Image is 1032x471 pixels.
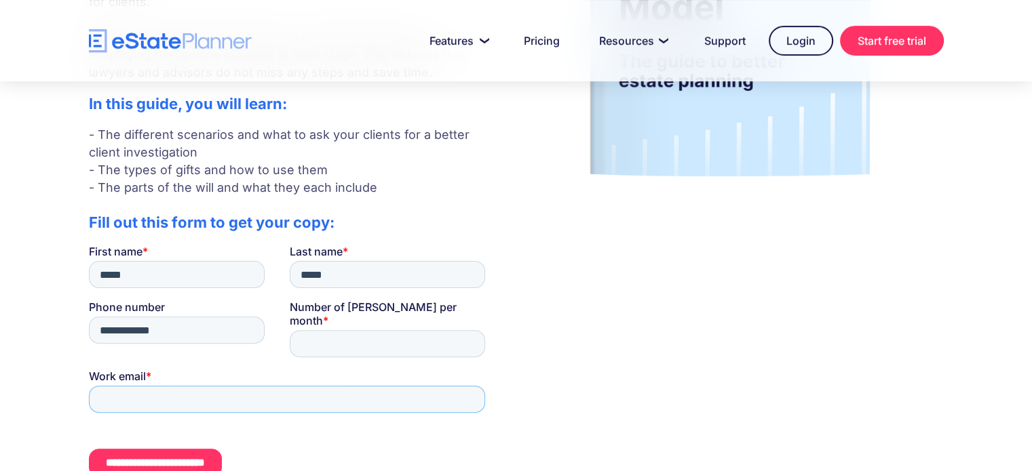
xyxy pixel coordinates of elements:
a: Support [688,27,762,54]
a: Login [769,26,833,56]
p: - The different scenarios and what to ask your clients for a better client investigation - The ty... [89,126,491,197]
a: home [89,29,252,53]
h2: In this guide, you will learn: [89,95,491,112]
a: Start free trial [840,26,944,56]
a: Pricing [508,27,576,54]
a: Resources [583,27,681,54]
a: Features [413,27,501,54]
h2: Fill out this form to get your copy: [89,213,491,231]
